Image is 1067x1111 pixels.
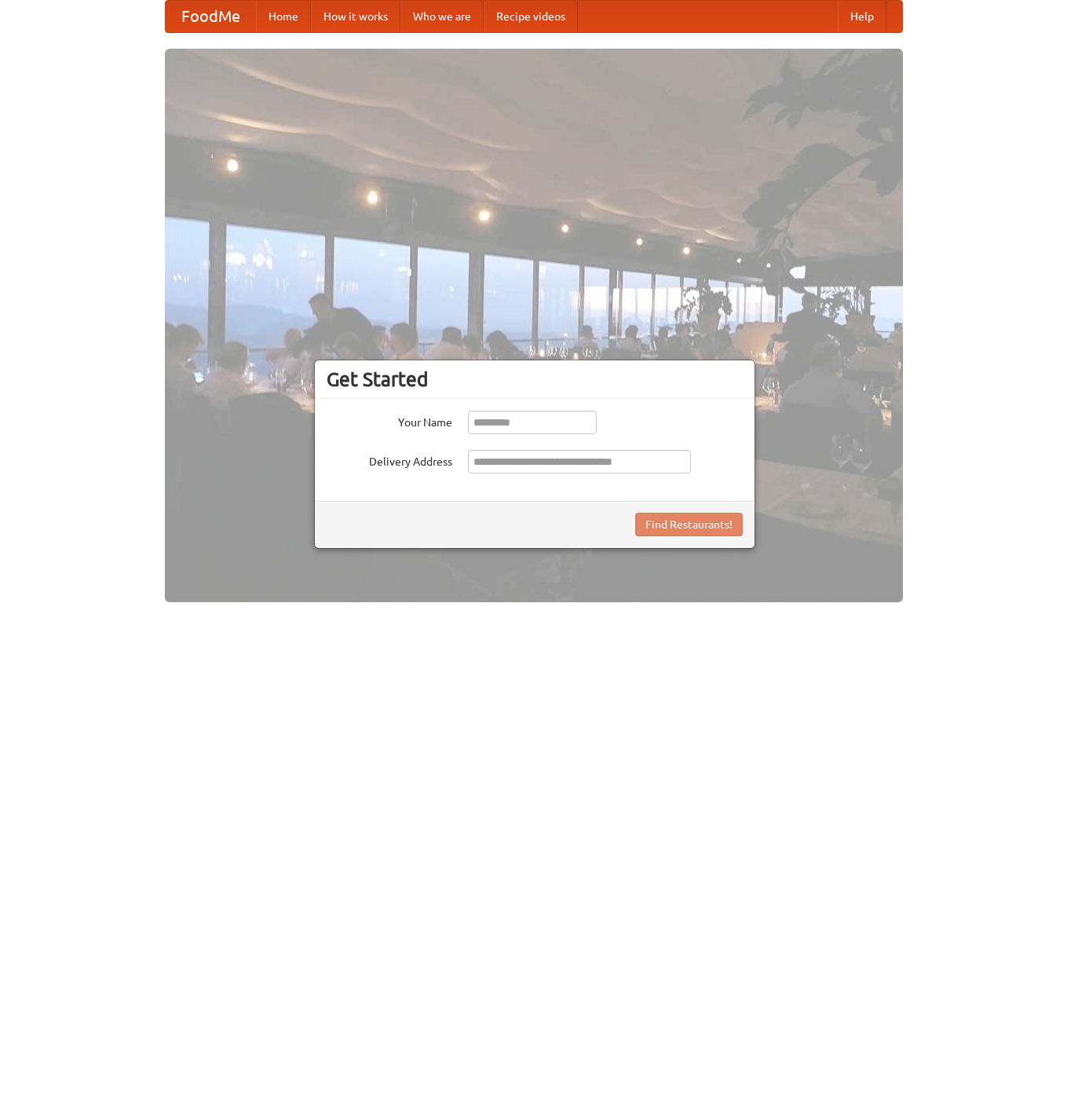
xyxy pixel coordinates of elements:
[400,1,484,32] a: Who we are
[311,1,400,32] a: How it works
[327,450,452,470] label: Delivery Address
[327,411,452,430] label: Your Name
[838,1,886,32] a: Help
[256,1,311,32] a: Home
[484,1,578,32] a: Recipe videos
[327,367,743,391] h3: Get Started
[166,1,256,32] a: FoodMe
[635,513,743,536] button: Find Restaurants!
